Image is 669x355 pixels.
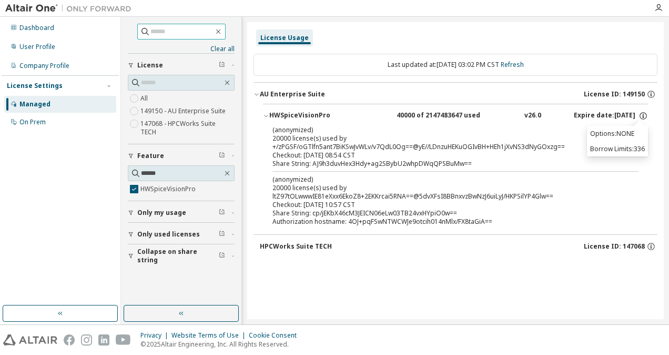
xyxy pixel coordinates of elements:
[263,104,648,127] button: HWSpiceVisionPro40000 of 2147483647 usedv26.0Expire date:[DATE]
[254,54,657,76] div: Last updated at: [DATE] 03:02 PM CST
[140,183,198,195] label: HWSpiceVisionPro
[98,334,109,346] img: linkedin.svg
[140,340,303,349] p: © 2025 Altair Engineering, Inc. All Rights Reserved.
[137,152,164,160] span: Feature
[171,331,249,340] div: Website Terms of Use
[219,152,225,160] span: Clear filter
[272,209,613,218] div: Share String: cp/jEKbX46cM3JEICN06eLw03TB24vxHYpiO0w==
[128,144,235,167] button: Feature
[254,83,657,106] button: AU Enterprise SuiteLicense ID: 149150
[140,92,150,105] label: All
[140,105,228,117] label: 149150 - AU Enterprise Suite
[219,252,225,260] span: Clear filter
[397,111,491,121] div: 40000 of 2147483647 used
[501,60,524,69] a: Refresh
[272,201,613,209] div: Checkout: [DATE] 10:57 CST
[19,43,55,51] div: User Profile
[19,24,54,32] div: Dashboard
[272,125,613,134] p: (anonymized)
[137,230,200,239] span: Only used licenses
[524,111,541,121] div: v26.0
[219,209,225,217] span: Clear filter
[272,160,613,168] div: Share String: AJ9h3duvHex3Hdy+ag2SBybU2whpDWqQPSBuMw==
[219,61,225,70] span: Clear filter
[128,45,235,53] a: Clear all
[260,235,657,258] button: HPCWorks Suite TECHLicense ID: 147068
[128,244,235,268] button: Collapse on share string
[272,125,613,151] div: 20000 license(s) used by +/zPGSF/oGTlfn5ant7BiKSwJvWLv/v7QdL0Og==@yE//LDnzuHEKuOGIvBH+HEh1jXvNS3d...
[137,209,186,217] span: Only my usage
[574,111,648,121] div: Expire date: [DATE]
[219,230,225,239] span: Clear filter
[116,334,131,346] img: youtube.svg
[128,201,235,224] button: Only my usage
[269,111,364,121] div: HWSpiceVisionPro
[260,34,309,42] div: License Usage
[3,334,57,346] img: altair_logo.svg
[128,223,235,246] button: Only used licenses
[272,175,613,201] div: 20000 license(s) used by ltZ97tOLwwwIE81eXxx6EkoZ8+2EKKrcai5RNA==@5dvXFsI8BBnxvzBwNzJ6uiLyJ/HKPSi...
[137,248,219,264] span: Collapse on share string
[260,90,325,98] div: AU Enterprise Suite
[249,331,303,340] div: Cookie Consent
[260,242,332,251] div: HPCWorks Suite TECH
[272,151,613,160] div: Checkout: [DATE] 08:54 CST
[272,218,613,226] div: Authorization hostname: 4OJ+pqFSwNTWCWJe9otcih014nMlx/FX8taGiA==
[7,82,63,90] div: License Settings
[140,331,171,340] div: Privacy
[140,117,235,139] label: 147068 - HPCWorks Suite TECH
[64,334,75,346] img: facebook.svg
[590,129,645,138] p: Options: NONE
[19,62,69,70] div: Company Profile
[272,175,613,184] p: (anonymized)
[137,61,163,70] span: License
[5,3,137,14] img: Altair One
[81,334,92,346] img: instagram.svg
[590,144,645,153] p: Borrow Limits: 336
[19,118,46,126] div: On Prem
[19,100,50,109] div: Managed
[128,54,235,77] button: License
[584,90,645,98] span: License ID: 149150
[584,242,645,251] span: License ID: 147068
